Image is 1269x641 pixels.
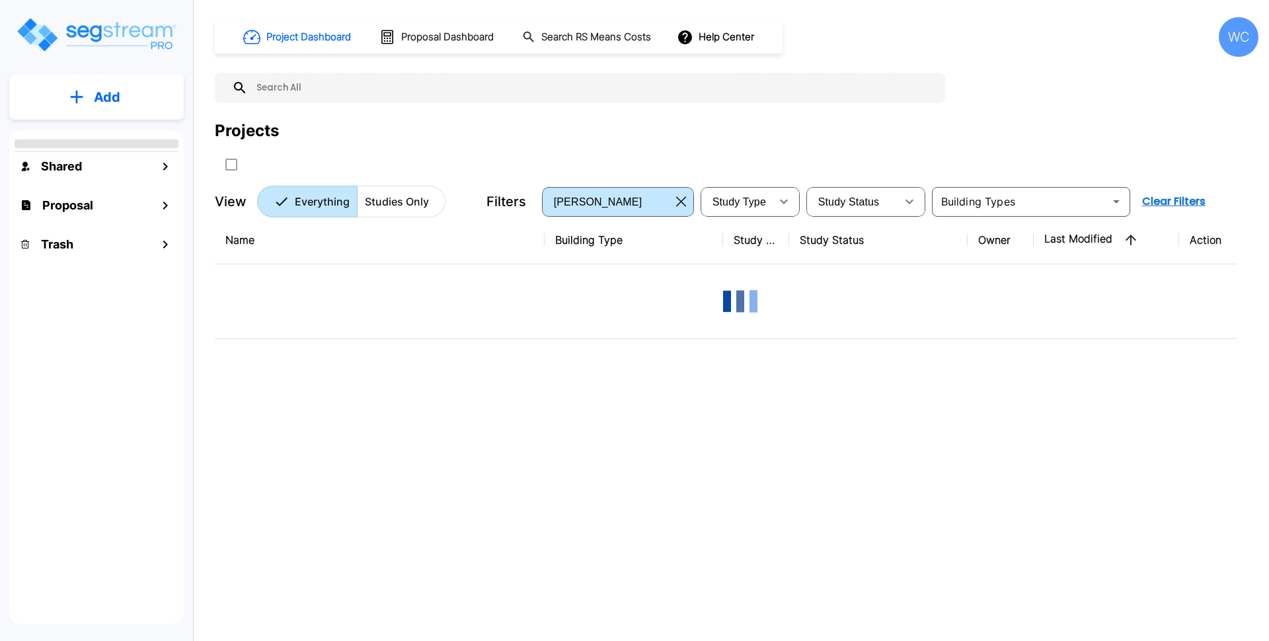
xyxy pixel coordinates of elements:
[936,192,1104,211] input: Building Types
[257,186,358,217] button: Everything
[1107,192,1126,211] button: Open
[517,24,658,50] button: Search RS Means Costs
[486,192,526,211] p: Filters
[1179,216,1265,264] th: Action
[41,235,73,253] h1: Trash
[365,194,429,209] p: Studies Only
[1219,17,1258,57] div: WC
[723,216,789,264] th: Study Type
[248,73,939,103] input: Search All
[266,30,351,45] h1: Project Dashboard
[545,183,671,220] div: Select
[674,24,759,50] button: Help Center
[41,157,82,175] h1: Shared
[257,186,445,217] div: Platform
[703,183,771,220] div: Select
[1137,188,1211,215] button: Clear Filters
[357,186,445,217] button: Studies Only
[215,192,247,211] p: View
[714,275,767,328] img: Loading
[545,216,723,264] th: Building Type
[9,78,184,116] button: Add
[1034,216,1179,264] th: Last Modified
[789,216,968,264] th: Study Status
[818,196,880,207] span: Study Status
[295,194,350,209] p: Everything
[401,30,494,45] h1: Proposal Dashboard
[94,87,120,107] p: Add
[809,183,896,220] div: Select
[712,196,766,207] span: Study Type
[374,23,501,51] button: Proposal Dashboard
[215,216,545,264] th: Name
[42,196,93,214] h1: Proposal
[218,151,245,178] button: SelectAll
[215,119,279,143] div: Projects
[541,30,651,45] h1: Search RS Means Costs
[968,216,1034,264] th: Owner
[15,16,177,54] img: Logo
[238,22,358,52] button: Project Dashboard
